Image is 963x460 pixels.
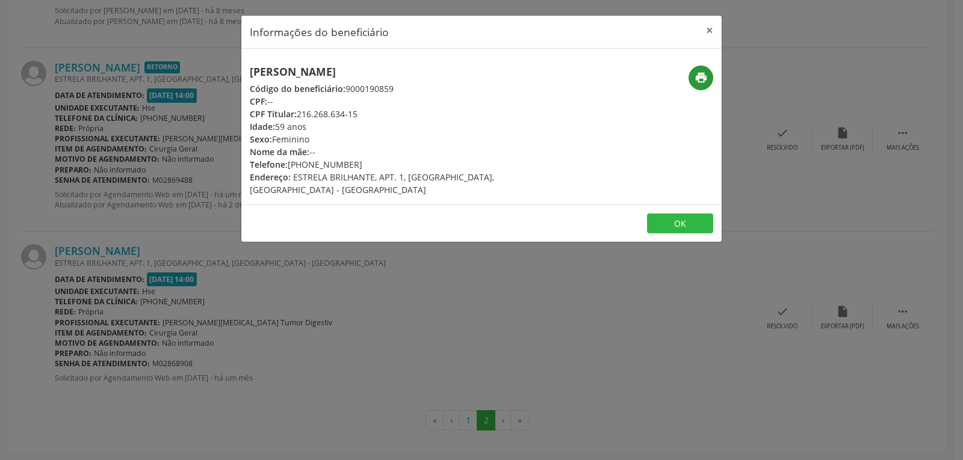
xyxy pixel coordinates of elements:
div: 59 anos [250,120,553,133]
div: [PHONE_NUMBER] [250,158,553,171]
i: print [695,71,708,84]
button: OK [647,213,713,234]
span: CPF: [250,96,267,107]
div: -- [250,146,553,158]
h5: [PERSON_NAME] [250,66,553,78]
div: Feminino [250,133,553,146]
span: Código do beneficiário: [250,83,345,94]
div: 216.268.634-15 [250,108,553,120]
h5: Informações do beneficiário [250,24,389,40]
span: Telefone: [250,159,288,170]
span: Nome da mãe: [250,146,309,158]
span: Idade: [250,121,275,132]
div: -- [250,95,553,108]
span: CPF Titular: [250,108,297,120]
button: print [689,66,713,90]
div: 9000190859 [250,82,553,95]
span: Endereço: [250,171,291,183]
span: Sexo: [250,133,272,145]
button: Close [698,16,722,45]
span: ESTRELA BRILHANTE, APT. 1, [GEOGRAPHIC_DATA], [GEOGRAPHIC_DATA] - [GEOGRAPHIC_DATA] [250,171,494,195]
